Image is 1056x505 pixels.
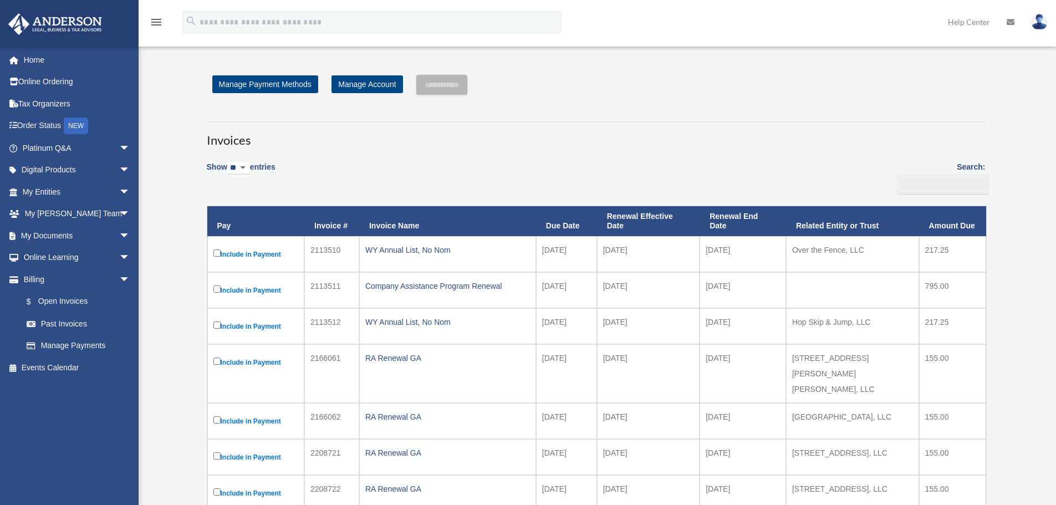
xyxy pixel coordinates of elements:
td: [DATE] [597,344,700,403]
div: WY Annual List, No Nom [365,242,530,258]
th: Amount Due: activate to sort column ascending [919,206,986,236]
div: RA Renewal GA [365,350,530,366]
th: Invoice Name: activate to sort column ascending [359,206,536,236]
span: arrow_drop_down [119,203,141,226]
td: [DATE] [536,344,597,403]
td: [DATE] [536,403,597,439]
td: 217.25 [919,236,986,272]
td: [DATE] [536,308,597,344]
input: Include in Payment [213,358,221,365]
a: Home [8,49,147,71]
a: $Open Invoices [16,290,136,313]
td: 2113511 [304,272,359,308]
a: Online Ordering [8,71,147,93]
td: [DATE] [597,439,700,475]
span: arrow_drop_down [119,225,141,247]
a: Manage Payment Methods [212,75,318,93]
span: $ [33,295,38,309]
td: Over the Fence, LLC [786,236,919,272]
td: [DATE] [700,308,786,344]
td: [STREET_ADDRESS][PERSON_NAME][PERSON_NAME], LLC [786,344,919,403]
td: 795.00 [919,272,986,308]
a: Events Calendar [8,356,147,379]
input: Include in Payment [213,285,221,293]
a: My Documentsarrow_drop_down [8,225,147,247]
div: WY Annual List, No Nom [365,314,530,330]
span: arrow_drop_down [119,159,141,182]
label: Include in Payment [213,414,299,428]
label: Include in Payment [213,319,299,333]
img: Anderson Advisors Platinum Portal [5,13,105,35]
td: [DATE] [597,403,700,439]
label: Search: [893,160,986,195]
td: Hop Skip & Jump, LLC [786,308,919,344]
td: [DATE] [597,236,700,272]
td: [DATE] [597,308,700,344]
a: Tax Organizers [8,93,147,115]
a: Order StatusNEW [8,115,147,137]
th: Renewal Effective Date: activate to sort column ascending [597,206,700,236]
label: Show entries [207,160,276,186]
a: Past Invoices [16,313,141,335]
label: Include in Payment [213,450,299,464]
a: Billingarrow_drop_down [8,268,141,290]
label: Include in Payment [213,486,299,500]
a: Manage Account [331,75,402,93]
i: search [185,15,197,27]
th: Due Date: activate to sort column ascending [536,206,597,236]
div: RA Renewal GA [365,409,530,425]
td: [DATE] [536,272,597,308]
span: arrow_drop_down [119,137,141,160]
a: menu [150,19,163,29]
input: Include in Payment [213,322,221,329]
td: [DATE] [700,439,786,475]
td: 155.00 [919,403,986,439]
td: 155.00 [919,344,986,403]
input: Include in Payment [213,488,221,496]
td: [STREET_ADDRESS], LLC [786,439,919,475]
div: RA Renewal GA [365,445,530,461]
a: My Entitiesarrow_drop_down [8,181,147,203]
a: Digital Productsarrow_drop_down [8,159,147,181]
td: 2166061 [304,344,359,403]
th: Related Entity or Trust: activate to sort column ascending [786,206,919,236]
input: Include in Payment [213,416,221,424]
a: Platinum Q&Aarrow_drop_down [8,137,147,159]
th: Invoice #: activate to sort column ascending [304,206,359,236]
th: Renewal End Date: activate to sort column ascending [700,206,786,236]
div: Company Assistance Program Renewal [365,278,530,294]
a: My [PERSON_NAME] Teamarrow_drop_down [8,203,147,225]
td: [GEOGRAPHIC_DATA], LLC [786,403,919,439]
td: 2113512 [304,308,359,344]
td: [DATE] [536,439,597,475]
td: [DATE] [700,272,786,308]
span: arrow_drop_down [119,181,141,203]
select: Showentries [227,162,250,175]
td: [DATE] [700,344,786,403]
i: menu [150,16,163,29]
div: RA Renewal GA [365,481,530,497]
td: 155.00 [919,439,986,475]
td: [DATE] [597,272,700,308]
input: Include in Payment [213,452,221,460]
td: [DATE] [536,236,597,272]
a: Online Learningarrow_drop_down [8,247,147,269]
input: Include in Payment [213,249,221,257]
td: 217.25 [919,308,986,344]
div: NEW [64,118,88,134]
a: Manage Payments [16,335,141,357]
td: 2208721 [304,439,359,475]
h3: Invoices [207,121,986,149]
td: [DATE] [700,236,786,272]
th: Pay: activate to sort column descending [207,206,305,236]
td: [DATE] [700,403,786,439]
span: arrow_drop_down [119,268,141,291]
label: Include in Payment [213,355,299,369]
label: Include in Payment [213,283,299,297]
td: 2166062 [304,403,359,439]
input: Search: [897,174,989,195]
span: arrow_drop_down [119,247,141,269]
label: Include in Payment [213,247,299,261]
td: 2113510 [304,236,359,272]
img: User Pic [1031,14,1048,30]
